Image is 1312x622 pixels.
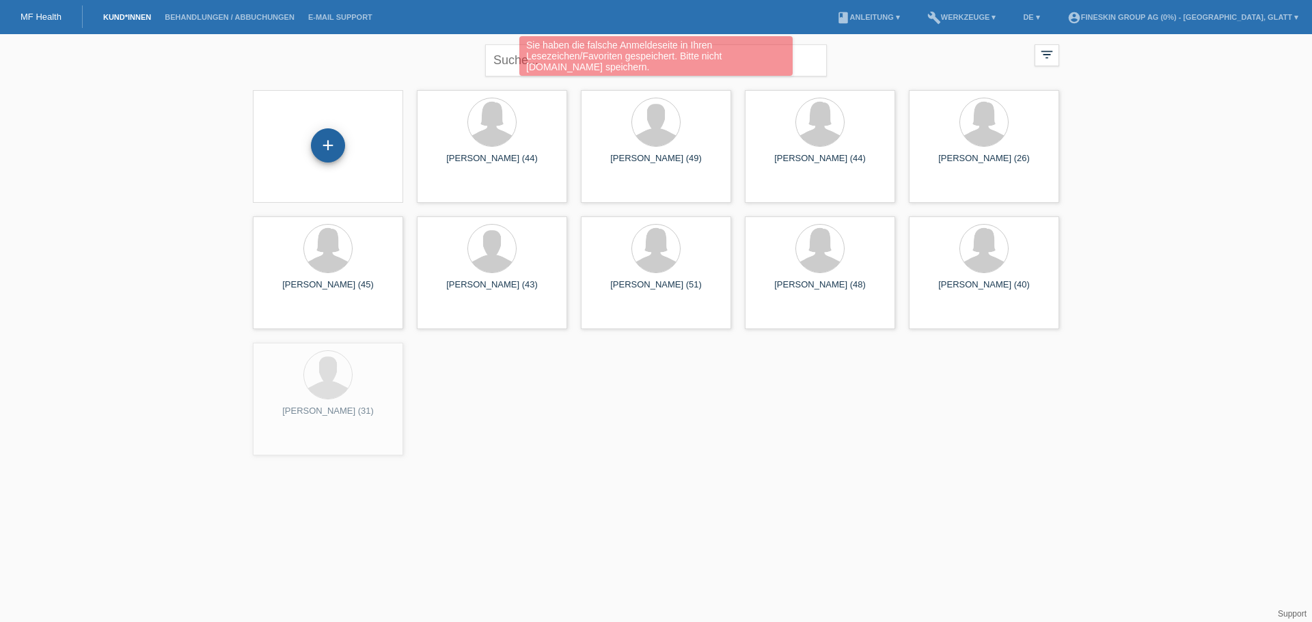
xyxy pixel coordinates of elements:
div: [PERSON_NAME] (44) [428,153,556,175]
div: [PERSON_NAME] (43) [428,279,556,301]
div: [PERSON_NAME] (26) [920,153,1048,175]
div: Kund*in hinzufügen [312,134,344,157]
a: Support [1278,609,1307,619]
div: [PERSON_NAME] (48) [756,279,884,301]
i: build [927,11,941,25]
a: bookAnleitung ▾ [830,13,907,21]
a: MF Health [20,12,61,22]
a: Behandlungen / Abbuchungen [158,13,301,21]
i: account_circle [1067,11,1081,25]
div: [PERSON_NAME] (51) [592,279,720,301]
div: [PERSON_NAME] (49) [592,153,720,175]
a: buildWerkzeuge ▾ [920,13,1003,21]
div: [PERSON_NAME] (44) [756,153,884,175]
div: [PERSON_NAME] (31) [264,406,392,427]
a: account_circleFineSkin Group AG (0%) - [GEOGRAPHIC_DATA], Glatt ▾ [1061,13,1305,21]
a: Kund*innen [96,13,158,21]
div: [PERSON_NAME] (45) [264,279,392,301]
div: Bujar Arllati (26) [428,406,556,427]
a: E-Mail Support [301,13,379,21]
div: [PERSON_NAME] (40) [920,279,1048,301]
i: book [836,11,850,25]
a: DE ▾ [1016,13,1046,21]
div: Sie haben die falsche Anmeldeseite in Ihren Lesezeichen/Favoriten gespeichert. Bitte nicht [DOMAI... [519,36,793,76]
